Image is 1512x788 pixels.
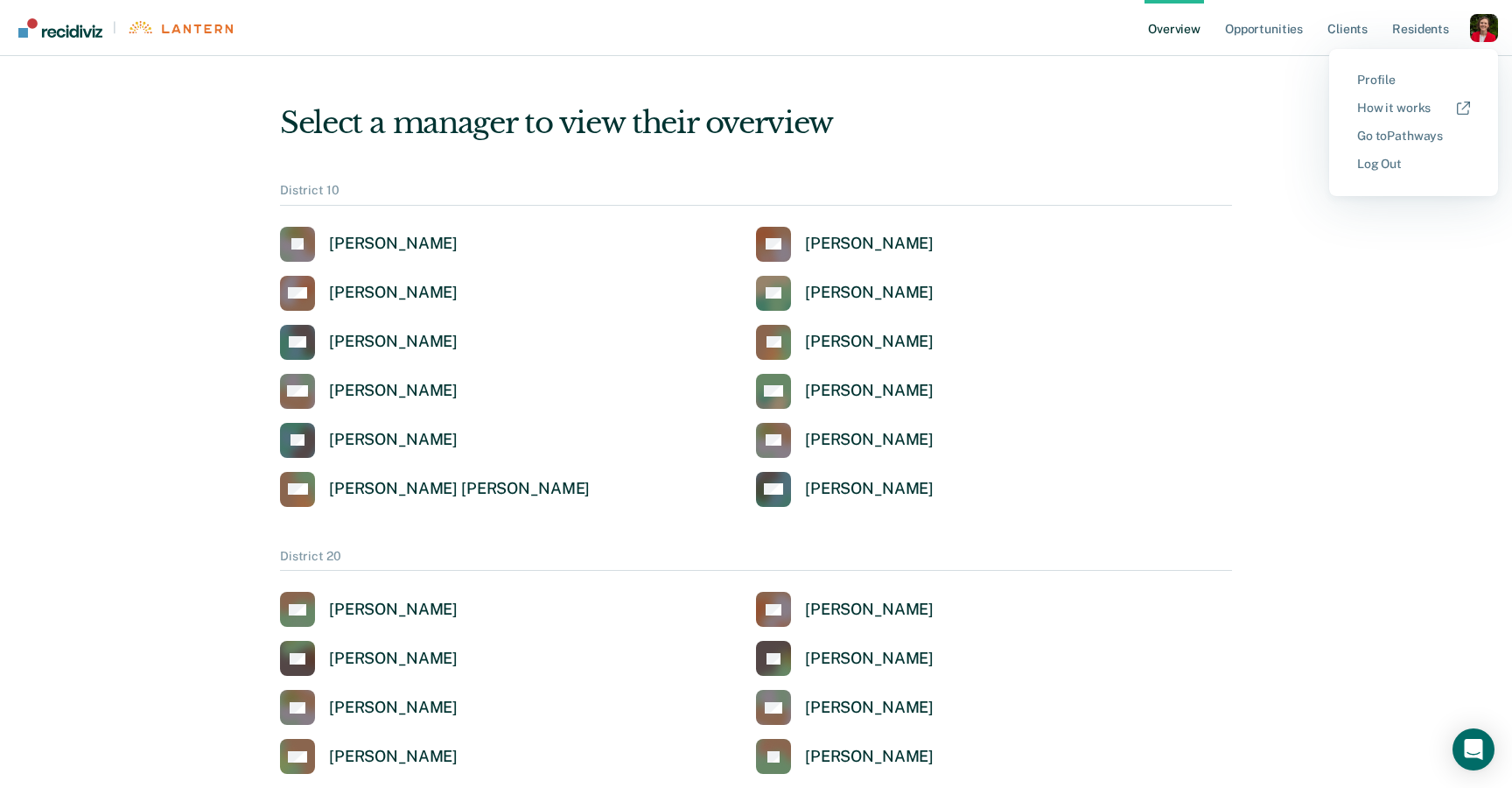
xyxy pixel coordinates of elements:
[756,592,934,627] a: [PERSON_NAME]
[329,332,458,352] div: [PERSON_NAME]
[756,472,934,507] a: [PERSON_NAME]
[329,698,458,718] div: [PERSON_NAME]
[756,641,934,676] a: [PERSON_NAME]
[805,234,934,254] div: [PERSON_NAME]
[805,479,934,499] div: [PERSON_NAME]
[756,325,934,360] a: [PERSON_NAME]
[329,283,458,303] div: [PERSON_NAME]
[805,381,934,401] div: [PERSON_NAME]
[280,472,590,507] a: [PERSON_NAME] [PERSON_NAME]
[1452,728,1494,770] div: Open Intercom Messenger
[329,479,590,499] div: [PERSON_NAME] [PERSON_NAME]
[1329,49,1498,196] div: Profile menu
[18,18,102,38] img: Recidiviz
[280,641,458,676] a: [PERSON_NAME]
[805,430,934,450] div: [PERSON_NAME]
[280,592,458,627] a: [PERSON_NAME]
[805,283,934,303] div: [PERSON_NAME]
[280,105,1232,141] div: Select a manager to view their overview
[756,374,934,409] a: [PERSON_NAME]
[280,276,458,311] a: [PERSON_NAME]
[329,381,458,401] div: [PERSON_NAME]
[805,332,934,352] div: [PERSON_NAME]
[756,423,934,458] a: [PERSON_NAME]
[756,276,934,311] a: [PERSON_NAME]
[280,423,458,458] a: [PERSON_NAME]
[280,739,458,774] a: [PERSON_NAME]
[280,549,1232,572] div: District 20
[805,747,934,767] div: [PERSON_NAME]
[280,690,458,725] a: [PERSON_NAME]
[280,325,458,360] a: [PERSON_NAME]
[1357,157,1470,172] a: Log Out
[1357,129,1470,144] a: Go to Pathways
[756,227,934,262] a: [PERSON_NAME]
[280,183,1232,206] div: District 10
[756,739,934,774] a: [PERSON_NAME]
[1470,14,1498,42] button: Profile dropdown button
[805,600,934,620] div: [PERSON_NAME]
[329,649,458,669] div: [PERSON_NAME]
[329,234,458,254] div: [PERSON_NAME]
[280,374,458,409] a: [PERSON_NAME]
[329,430,458,450] div: [PERSON_NAME]
[102,20,127,35] span: |
[280,227,458,262] a: [PERSON_NAME]
[329,600,458,620] div: [PERSON_NAME]
[805,698,934,718] div: [PERSON_NAME]
[329,747,458,767] div: [PERSON_NAME]
[756,690,934,725] a: [PERSON_NAME]
[1357,73,1470,88] a: Profile
[127,21,233,34] img: Lantern
[1357,101,1470,116] a: How it works
[805,649,934,669] div: [PERSON_NAME]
